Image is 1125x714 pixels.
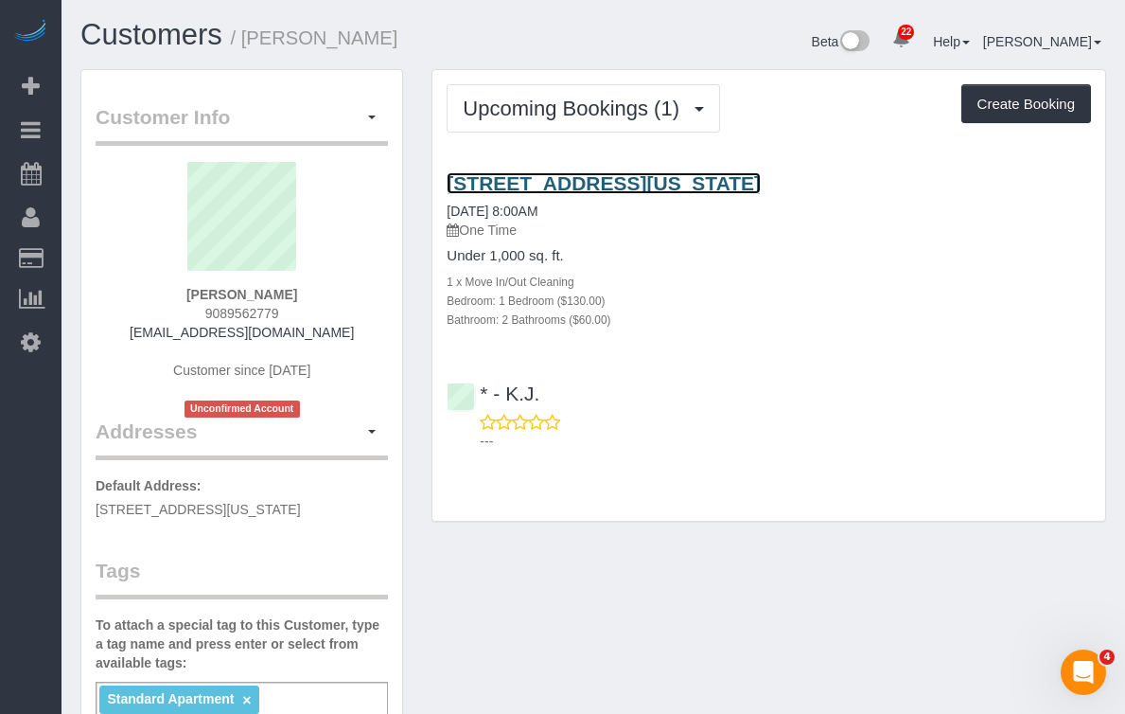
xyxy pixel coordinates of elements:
[231,27,398,48] small: / [PERSON_NAME]
[80,18,222,51] a: Customers
[96,502,301,517] span: [STREET_ADDRESS][US_STATE]
[883,19,920,61] a: 22
[130,325,354,340] a: [EMAIL_ADDRESS][DOMAIN_NAME]
[447,84,720,133] button: Upcoming Bookings (1)
[185,401,300,417] span: Unconfirmed Account
[447,204,537,219] a: [DATE] 8:00AM
[96,616,388,672] label: To attach a special tag to this Customer, type a tag name and press enter or select from availabl...
[11,19,49,45] img: Automaid Logo
[447,172,761,194] a: [STREET_ADDRESS][US_STATE]
[107,691,234,706] span: Standard Apartment
[447,248,1091,264] h4: Under 1,000 sq. ft.
[933,34,970,49] a: Help
[205,306,279,321] span: 9089562779
[447,383,539,404] a: * - K.J.
[463,97,689,120] span: Upcoming Bookings (1)
[242,692,251,708] a: ×
[173,363,310,378] span: Customer since [DATE]
[812,34,870,49] a: Beta
[96,476,202,495] label: Default Address:
[480,432,1091,451] p: ---
[961,84,1091,124] button: Create Booking
[898,25,914,40] span: 22
[96,103,388,146] legend: Customer Info
[838,30,870,55] img: New interface
[447,313,610,327] small: Bathroom: 2 Bathrooms ($60.00)
[96,557,388,599] legend: Tags
[983,34,1101,49] a: [PERSON_NAME]
[186,287,297,302] strong: [PERSON_NAME]
[1061,650,1106,695] iframe: Intercom live chat
[447,221,1091,240] p: One Time
[447,276,573,289] small: 1 x Move In/Out Cleaning
[1099,650,1115,665] span: 4
[447,295,605,308] small: Bedroom: 1 Bedroom ($130.00)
